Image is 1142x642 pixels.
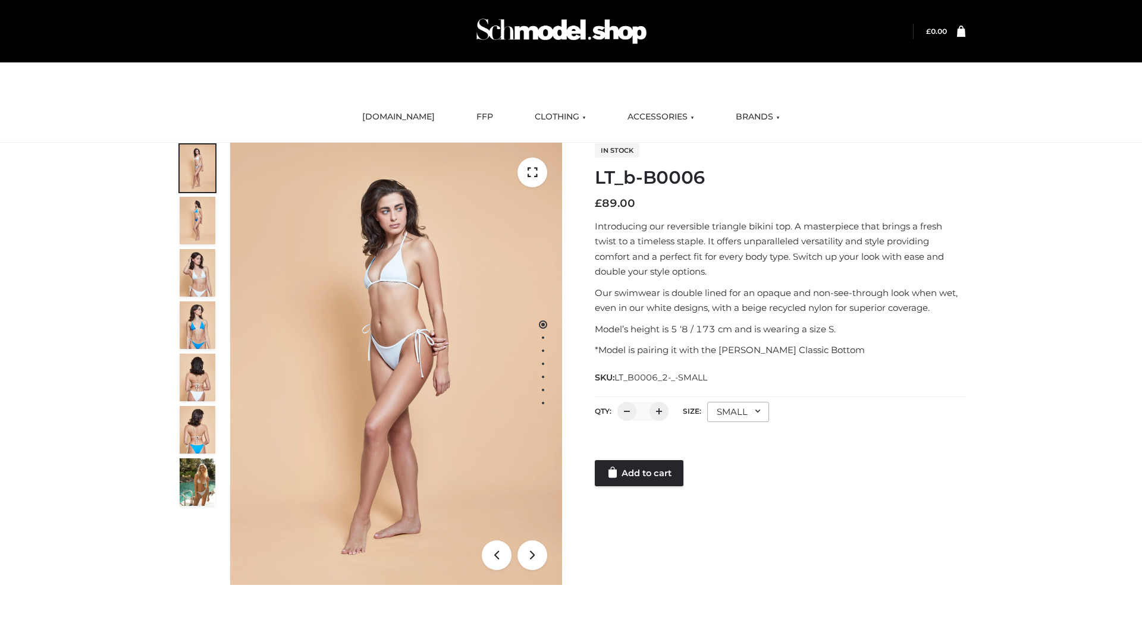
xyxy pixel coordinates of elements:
[595,143,639,158] span: In stock
[595,407,611,416] label: QTY:
[926,27,931,36] span: £
[595,370,708,385] span: SKU:
[180,197,215,244] img: ArielClassicBikiniTop_CloudNine_AzureSky_OW114ECO_2-scaled.jpg
[595,322,965,337] p: Model’s height is 5 ‘8 / 173 cm and is wearing a size S.
[472,8,651,55] img: Schmodel Admin 964
[595,197,635,210] bdi: 89.00
[180,458,215,506] img: Arieltop_CloudNine_AzureSky2.jpg
[595,285,965,316] p: Our swimwear is double lined for an opaque and non-see-through look when wet, even in our white d...
[180,249,215,297] img: ArielClassicBikiniTop_CloudNine_AzureSky_OW114ECO_3-scaled.jpg
[353,104,444,130] a: [DOMAIN_NAME]
[619,104,703,130] a: ACCESSORIES
[595,342,965,358] p: *Model is pairing it with the [PERSON_NAME] Classic Bottom
[595,219,965,279] p: Introducing our reversible triangle bikini top. A masterpiece that brings a fresh twist to a time...
[926,27,947,36] a: £0.00
[180,301,215,349] img: ArielClassicBikiniTop_CloudNine_AzureSky_OW114ECO_4-scaled.jpg
[926,27,947,36] bdi: 0.00
[230,143,562,585] img: ArielClassicBikiniTop_CloudNine_AzureSky_OW114ECO_1
[595,167,965,188] h1: LT_b-B0006
[180,144,215,192] img: ArielClassicBikiniTop_CloudNine_AzureSky_OW114ECO_1-scaled.jpg
[595,460,683,486] a: Add to cart
[727,104,789,130] a: BRANDS
[683,407,701,416] label: Size:
[468,104,502,130] a: FFP
[526,104,595,130] a: CLOTHING
[595,197,602,210] span: £
[614,372,707,383] span: LT_B0006_2-_-SMALL
[180,354,215,401] img: ArielClassicBikiniTop_CloudNine_AzureSky_OW114ECO_7-scaled.jpg
[180,406,215,454] img: ArielClassicBikiniTop_CloudNine_AzureSky_OW114ECO_8-scaled.jpg
[707,402,769,422] div: SMALL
